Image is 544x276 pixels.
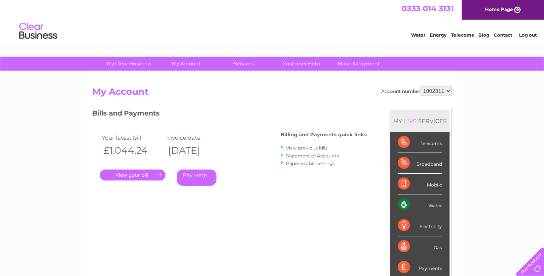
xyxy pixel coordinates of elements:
td: Invoice date [164,133,229,143]
a: Customer Help [270,57,332,71]
h2: My Account [92,86,452,101]
a: Paperless bill settings [286,160,335,166]
th: £1,044.24 [100,143,164,158]
a: Services [213,57,275,71]
div: Gas [398,236,442,257]
a: Log out [519,32,537,38]
a: Statement of Accounts [286,153,339,159]
a: . [100,170,165,180]
a: Contact [494,32,512,38]
a: Make A Payment [328,57,390,71]
a: My Account [155,57,218,71]
div: Mobile [398,174,442,194]
a: View previous bills [286,145,328,151]
div: Clear Business is a trading name of Verastar Limited (registered in [GEOGRAPHIC_DATA] No. 3667643... [94,4,451,37]
div: Account number [381,86,452,96]
div: LIVE [402,117,418,125]
a: Water [411,32,425,38]
th: [DATE] [164,143,229,158]
a: Pay Here [177,170,216,186]
h3: Bills and Payments [92,108,367,121]
div: MY SERVICES [390,110,450,132]
div: Telecoms [398,132,442,153]
a: Telecoms [451,32,474,38]
div: Broadband [398,153,442,174]
img: logo.png [19,20,57,43]
a: Energy [430,32,447,38]
a: 0333 014 3131 [402,4,454,13]
td: Your latest bill [100,133,164,143]
a: My Clear Business [98,57,160,71]
div: Water [398,194,442,215]
div: Electricity [398,215,442,236]
h4: Billing and Payments quick links [281,132,367,137]
a: Blog [478,32,489,38]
